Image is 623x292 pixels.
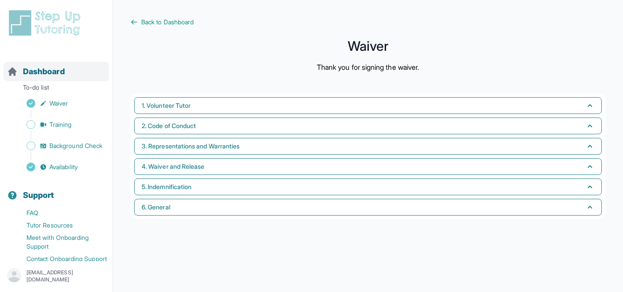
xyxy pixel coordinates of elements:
[317,62,419,72] p: Thank you for signing the waiver.
[49,163,78,171] span: Availability
[131,18,605,27] a: Back to Dashboard
[131,41,605,51] h1: Waiver
[26,269,105,283] p: [EMAIL_ADDRESS][DOMAIN_NAME]
[4,83,109,95] p: To-do list
[134,158,602,175] button: 4. Waiver and Release
[141,18,194,27] span: Back to Dashboard
[7,253,113,265] a: Contact Onboarding Support
[7,207,113,219] a: FAQ
[4,175,109,205] button: Support
[7,231,113,253] a: Meet with Onboarding Support
[142,182,191,191] span: 5. Indemnification
[134,138,602,155] button: 3. Representations and Warranties
[7,161,113,173] a: Availability
[23,65,65,78] span: Dashboard
[134,118,602,134] button: 2. Code of Conduct
[142,142,240,151] span: 3. Representations and Warranties
[7,118,113,131] a: Training
[7,97,113,110] a: Waiver
[4,51,109,81] button: Dashboard
[49,99,68,108] span: Waiver
[7,9,86,37] img: logo
[7,219,113,231] a: Tutor Resources
[142,101,191,110] span: 1. Volunteer Tutor
[142,121,196,130] span: 2. Code of Conduct
[23,189,54,201] span: Support
[49,120,72,129] span: Training
[134,199,602,216] button: 6. General
[142,203,170,212] span: 6. General
[134,97,602,114] button: 1. Volunteer Tutor
[7,140,113,152] a: Background Check
[7,268,105,284] button: [EMAIL_ADDRESS][DOMAIN_NAME]
[134,178,602,195] button: 5. Indemnification
[7,65,65,78] a: Dashboard
[142,162,204,171] span: 4. Waiver and Release
[49,141,102,150] span: Background Check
